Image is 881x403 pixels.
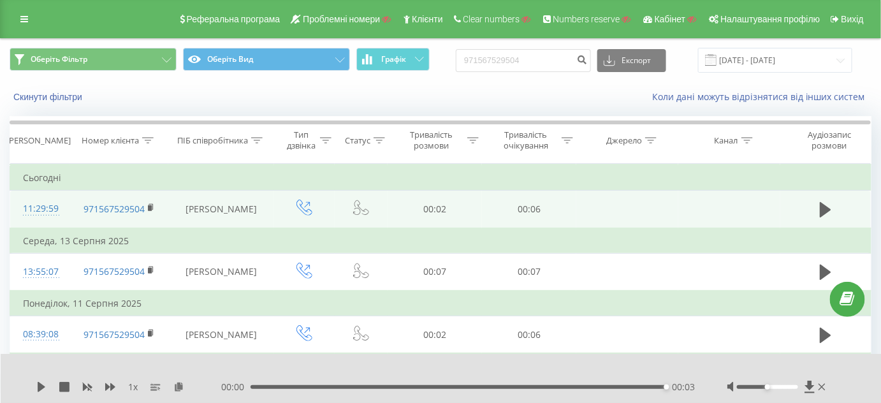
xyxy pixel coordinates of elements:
[356,48,430,71] button: Графік
[128,381,138,393] span: 1 x
[221,381,251,393] span: 00:00
[183,48,350,71] button: Оберіть Вид
[482,316,576,354] td: 00:06
[10,291,871,316] td: Понеділок, 11 Серпня 2025
[388,253,482,291] td: 00:07
[168,316,274,354] td: [PERSON_NAME]
[493,129,558,151] div: Тривалість очікування
[345,135,370,146] div: Статус
[673,381,695,393] span: 00:03
[456,49,591,72] input: Пошук за номером
[168,253,274,291] td: [PERSON_NAME]
[381,55,406,64] span: Графік
[84,203,145,215] a: 971567529504
[792,129,868,151] div: Аудіозапис розмови
[463,14,520,24] span: Clear numbers
[841,14,864,24] span: Вихід
[23,322,57,347] div: 08:39:08
[82,135,139,146] div: Номер клієнта
[84,265,145,277] a: 971567529504
[23,260,57,284] div: 13:55:07
[10,165,871,191] td: Сьогодні
[168,191,274,228] td: [PERSON_NAME]
[553,14,620,24] span: Numbers reserve
[715,135,738,146] div: Канал
[482,191,576,228] td: 00:06
[286,129,317,151] div: Тип дзвінка
[10,228,871,254] td: Середа, 13 Серпня 2025
[187,14,280,24] span: Реферальна програма
[388,191,482,228] td: 00:02
[23,196,57,221] div: 11:29:59
[399,129,464,151] div: Тривалість розмови
[606,135,642,146] div: Джерело
[177,135,248,146] div: ПІБ співробітника
[6,135,71,146] div: [PERSON_NAME]
[652,91,871,103] a: Коли дані можуть відрізнятися вiд інших систем
[10,91,89,103] button: Скинути фільтри
[765,385,770,390] div: Accessibility label
[388,316,482,354] td: 00:02
[31,54,87,64] span: Оберіть Фільтр
[10,48,177,71] button: Оберіть Фільтр
[84,328,145,341] a: 971567529504
[482,253,576,291] td: 00:07
[412,14,443,24] span: Клієнти
[664,385,669,390] div: Accessibility label
[597,49,666,72] button: Експорт
[303,14,380,24] span: Проблемні номери
[720,14,820,24] span: Налаштування профілю
[655,14,686,24] span: Кабінет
